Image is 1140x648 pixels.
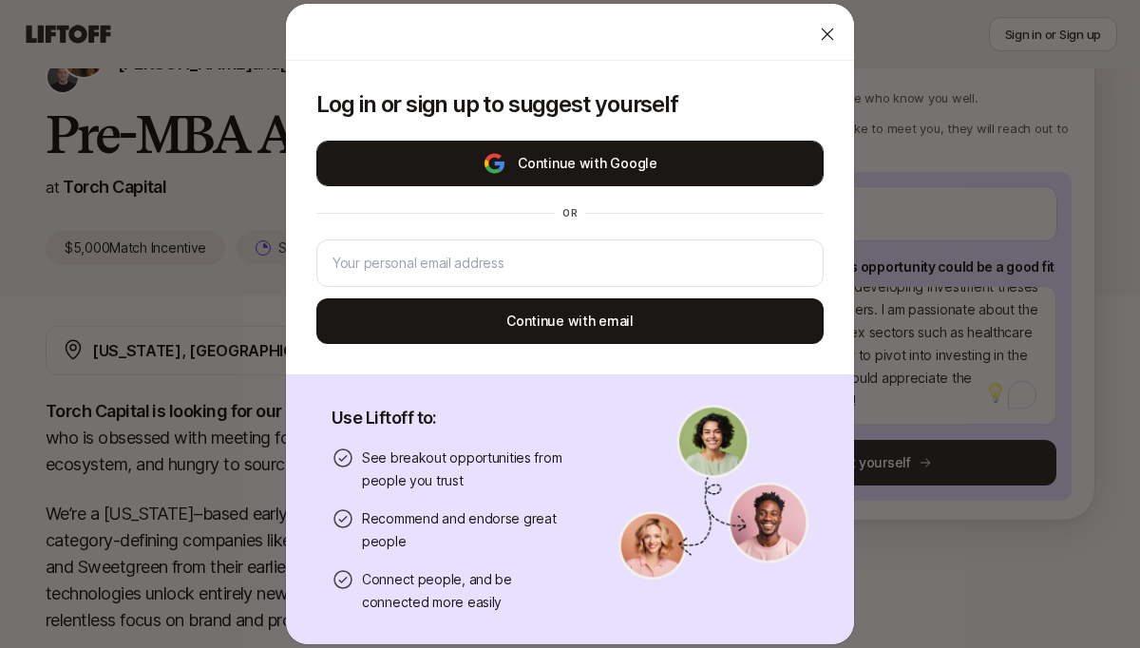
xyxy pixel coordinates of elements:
button: Continue with Google [316,141,824,186]
button: Continue with email [316,298,824,344]
img: signup-banner [618,405,808,580]
p: Connect people, and be connected more easily [362,568,573,614]
p: Use Liftoff to: [332,405,573,431]
div: or [555,205,585,220]
p: Recommend and endorse great people [362,507,573,553]
img: google-logo [483,152,506,175]
p: Log in or sign up to suggest yourself [316,91,824,118]
input: Your personal email address [332,252,807,275]
p: See breakout opportunities from people you trust [362,447,573,492]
